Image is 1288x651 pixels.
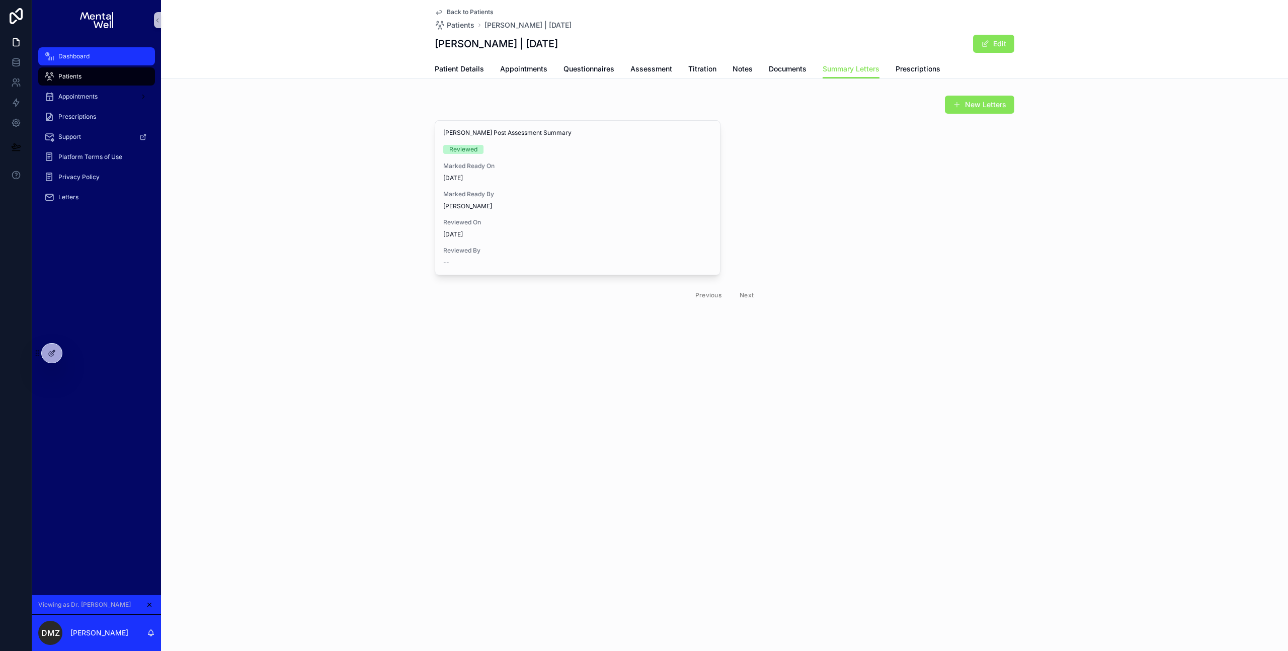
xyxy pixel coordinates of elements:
span: Dashboard [58,52,90,60]
h1: [PERSON_NAME] | [DATE] [435,37,558,51]
a: Privacy Policy [38,168,155,186]
span: Privacy Policy [58,173,100,181]
span: Patients [447,20,474,30]
span: Documents [769,64,807,74]
a: Letters [38,188,155,206]
a: Titration [688,60,716,80]
span: Notes [733,64,753,74]
span: [DATE] [443,174,712,182]
span: [PERSON_NAME] [443,202,492,210]
a: Appointments [38,88,155,106]
button: Edit [973,35,1014,53]
a: [PERSON_NAME] | [DATE] [485,20,572,30]
button: New Letters [945,96,1014,114]
div: Reviewed [449,145,477,154]
a: Assessment [630,60,672,80]
a: Appointments [500,60,547,80]
span: Summary Letters [823,64,879,74]
span: Prescriptions [896,64,940,74]
span: Assessment [630,64,672,74]
span: Questionnaires [563,64,614,74]
a: Notes [733,60,753,80]
a: Patients [435,20,474,30]
p: [PERSON_NAME] [70,628,128,638]
span: Marked Ready By [443,190,712,198]
a: Documents [769,60,807,80]
span: Appointments [58,93,98,101]
a: Support [38,128,155,146]
span: Reviewed By [443,247,712,255]
a: Platform Terms of Use [38,148,155,166]
a: Dashboard [38,47,155,65]
span: Patients [58,72,82,80]
span: Titration [688,64,716,74]
span: Support [58,133,81,141]
span: Marked Ready On [443,162,712,170]
a: Back to Patients [435,8,493,16]
a: Questionnaires [563,60,614,80]
div: scrollable content [32,40,161,219]
a: Prescriptions [38,108,155,126]
span: Patient Details [435,64,484,74]
a: Patient Details [435,60,484,80]
span: Platform Terms of Use [58,153,122,161]
a: Prescriptions [896,60,940,80]
span: -- [443,259,449,267]
span: [PERSON_NAME] Post Assessment Summary [443,129,712,137]
a: Summary Letters [823,60,879,79]
img: App logo [80,12,113,28]
a: Patients [38,67,155,86]
span: Viewing as Dr. [PERSON_NAME] [38,601,131,609]
span: Letters [58,193,78,201]
span: Back to Patients [447,8,493,16]
span: Reviewed On [443,218,712,226]
span: Prescriptions [58,113,96,121]
span: Appointments [500,64,547,74]
span: [DATE] [443,230,712,238]
span: DMZ [41,627,60,639]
